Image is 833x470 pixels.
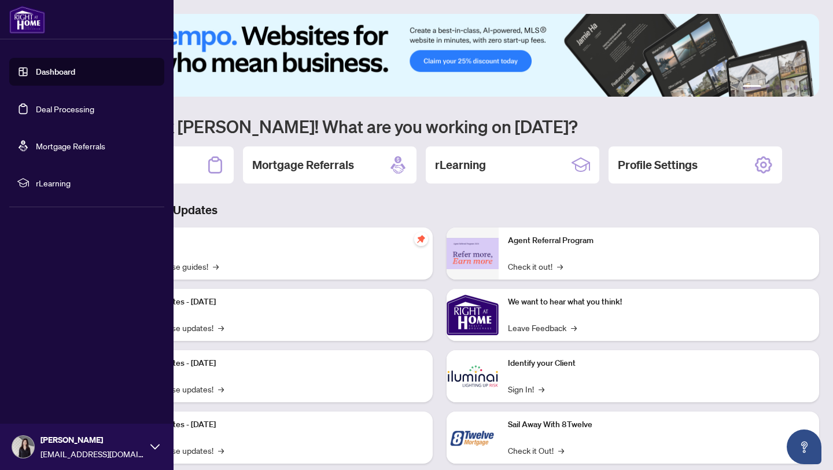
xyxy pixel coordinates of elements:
a: Deal Processing [36,104,94,114]
button: Open asap [787,429,821,464]
p: Sail Away With 8Twelve [508,418,810,431]
span: → [213,260,219,273]
img: We want to hear what you think! [447,289,499,341]
span: → [218,383,224,395]
h2: Mortgage Referrals [252,157,354,173]
p: Platform Updates - [DATE] [121,418,423,431]
span: [EMAIL_ADDRESS][DOMAIN_NAME] [40,447,145,460]
span: rLearning [36,177,156,189]
p: Identify your Client [508,357,810,370]
img: Slide 0 [60,14,819,97]
span: → [558,444,564,457]
a: Leave Feedback→ [508,321,577,334]
button: 6 [803,85,808,90]
span: → [557,260,563,273]
h1: Welcome back [PERSON_NAME]! What are you working on [DATE]? [60,115,819,137]
a: Check it out!→ [508,260,563,273]
span: pushpin [414,232,428,246]
img: logo [9,6,45,34]
p: Platform Updates - [DATE] [121,296,423,309]
span: [PERSON_NAME] [40,434,145,446]
p: We want to hear what you think! [508,296,810,309]
p: Self-Help [121,234,423,247]
span: → [218,321,224,334]
a: Mortgage Referrals [36,141,105,151]
h3: Brokerage & Industry Updates [60,202,819,218]
button: 4 [784,85,789,90]
a: Sign In!→ [508,383,544,395]
span: → [571,321,577,334]
img: Sail Away With 8Twelve [447,412,499,464]
h2: Profile Settings [618,157,698,173]
img: Identify your Client [447,350,499,402]
button: 3 [775,85,780,90]
a: Dashboard [36,67,75,77]
button: 5 [794,85,798,90]
img: Profile Icon [12,436,34,458]
h2: rLearning [435,157,486,173]
span: → [539,383,544,395]
img: Agent Referral Program [447,238,499,270]
button: 2 [766,85,771,90]
p: Agent Referral Program [508,234,810,247]
span: → [218,444,224,457]
a: Check it Out!→ [508,444,564,457]
p: Platform Updates - [DATE] [121,357,423,370]
button: 1 [743,85,761,90]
